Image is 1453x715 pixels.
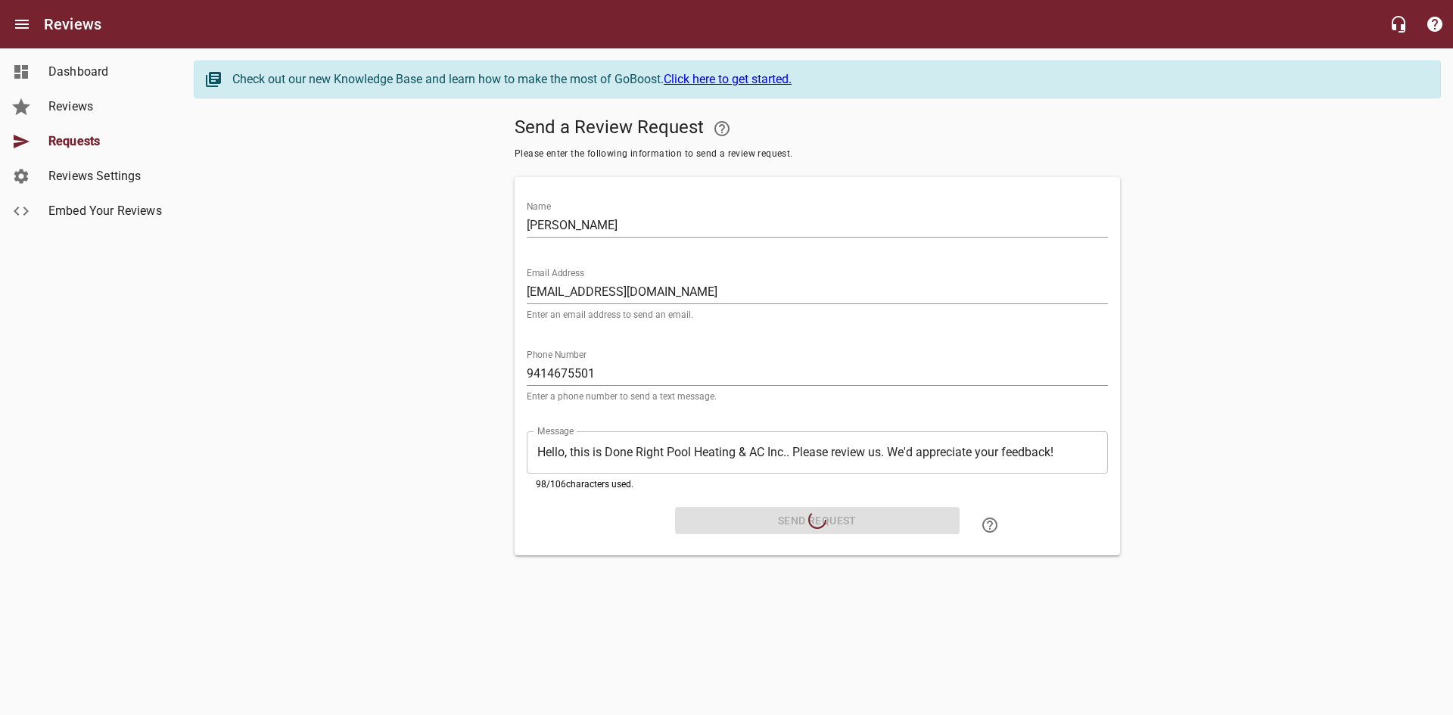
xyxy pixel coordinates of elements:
[1417,6,1453,42] button: Support Portal
[704,110,740,147] a: Your Google or Facebook account must be connected to "Send a Review Request"
[48,202,163,220] span: Embed Your Reviews
[527,269,584,278] label: Email Address
[44,12,101,36] h6: Reviews
[48,98,163,116] span: Reviews
[48,132,163,151] span: Requests
[664,72,792,86] a: Click here to get started.
[537,445,1097,459] textarea: Hello, this is Done Right Pool Heating & AC Inc.. Please review us. We'd appreciate your feedback!
[4,6,40,42] button: Open drawer
[527,392,1108,401] p: Enter a phone number to send a text message.
[1380,6,1417,42] button: Live Chat
[536,479,633,490] span: 98 / 106 characters used.
[527,350,586,359] label: Phone Number
[515,147,1120,162] span: Please enter the following information to send a review request.
[48,63,163,81] span: Dashboard
[527,310,1108,319] p: Enter an email address to send an email.
[515,110,1120,147] h5: Send a Review Request
[972,507,1008,543] a: Learn how to "Send a Review Request"
[48,167,163,185] span: Reviews Settings
[527,202,551,211] label: Name
[232,70,1425,89] div: Check out our new Knowledge Base and learn how to make the most of GoBoost.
